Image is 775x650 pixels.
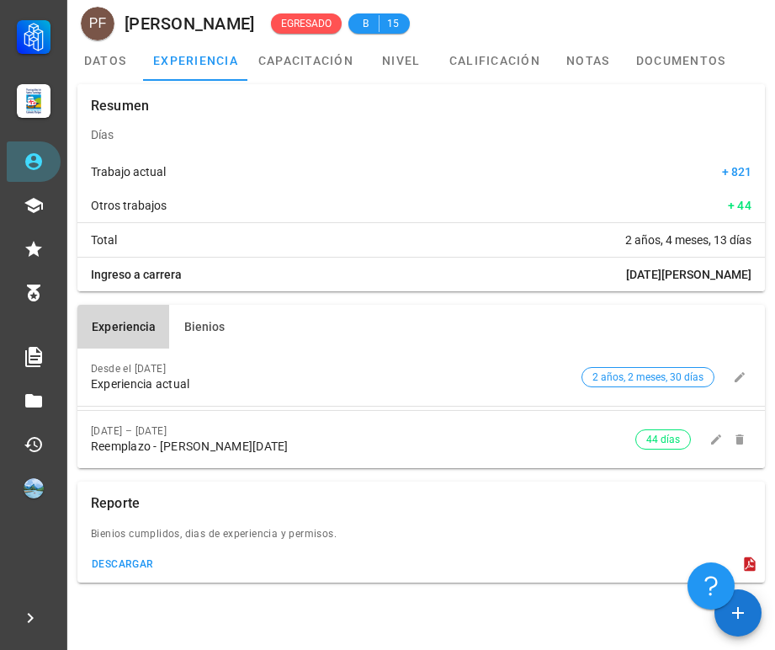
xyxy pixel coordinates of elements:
a: datos [67,40,143,81]
div: Días [77,115,765,155]
button: Bienios [169,305,238,349]
span: B [358,15,372,32]
span: 44 días [646,430,680,449]
div: Reporte [91,482,140,525]
span: EGRESADO [281,15,332,32]
button: descargar [84,552,161,576]
div: [DATE] – [DATE] [91,425,635,437]
a: experiencia [143,40,248,81]
span: [DATE][PERSON_NAME] [626,266,751,283]
a: documentos [626,40,736,81]
div: Bienios cumplidos, dias de experiencia y permisos. [77,525,765,552]
div: avatar [24,478,44,498]
span: + 821 [722,163,751,180]
div: Reemplazo - [PERSON_NAME][DATE] [91,440,635,454]
div: avatar [81,7,114,40]
span: 2 años, 4 meses, 13 días [625,232,751,248]
div: Resumen [91,84,149,128]
a: capacitación [248,40,364,81]
span: Ingreso a carrera [91,266,182,283]
span: PF [89,7,106,40]
span: Total [91,232,117,248]
a: notas [550,40,626,81]
span: + 44 [728,197,751,214]
div: [PERSON_NAME] [125,14,254,33]
div: descargar [91,558,154,570]
div: Desde el [DATE] [91,363,575,375]
span: 2 años, 2 meses, 30 días [592,368,703,386]
span: Experiencia [91,320,156,333]
span: Trabajo actual [91,163,166,180]
a: nivel [364,40,439,81]
span: Bienios [183,320,225,333]
button: Experiencia [77,305,169,349]
a: calificación [439,40,550,81]
div: Experiencia actual [91,377,575,392]
span: 15 [386,15,400,32]
span: Otros trabajos [91,197,167,214]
